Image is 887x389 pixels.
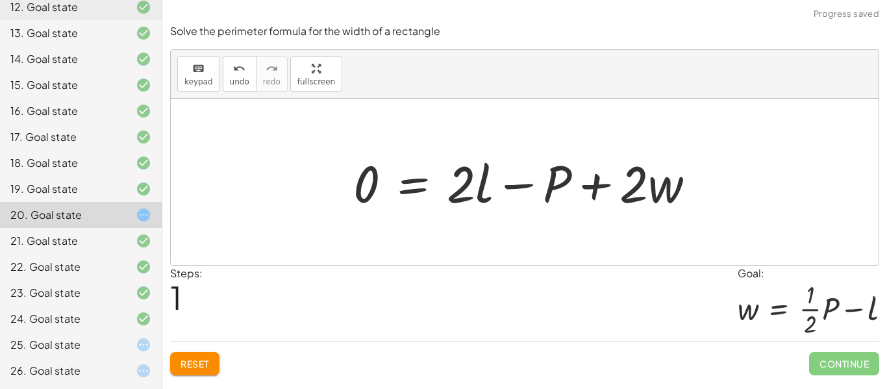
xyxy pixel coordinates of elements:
[297,77,335,86] span: fullscreen
[136,129,151,145] i: Task finished and correct.
[10,103,115,119] div: 16. Goal state
[136,285,151,301] i: Task finished and correct.
[10,233,115,249] div: 21. Goal state
[10,129,115,145] div: 17. Goal state
[136,181,151,197] i: Task finished and correct.
[233,61,245,77] i: undo
[10,51,115,67] div: 14. Goal state
[170,352,219,375] button: Reset
[170,277,182,317] span: 1
[10,259,115,275] div: 22. Goal state
[136,103,151,119] i: Task finished and correct.
[136,337,151,353] i: Task started.
[181,358,209,370] span: Reset
[136,155,151,171] i: Task finished and correct.
[136,25,151,41] i: Task finished and correct.
[10,77,115,93] div: 15. Goal state
[10,337,115,353] div: 25. Goal state
[10,363,115,379] div: 26. Goal state
[223,56,256,92] button: undoundo
[10,311,115,327] div: 24. Goal state
[136,51,151,67] i: Task finished and correct.
[10,207,115,223] div: 20. Goal state
[170,266,203,280] label: Steps:
[177,56,220,92] button: keyboardkeypad
[230,77,249,86] span: undo
[136,311,151,327] i: Task finished and correct.
[136,363,151,379] i: Task started.
[814,8,879,21] span: Progress saved
[10,155,115,171] div: 18. Goal state
[10,25,115,41] div: 13. Goal state
[263,77,281,86] span: redo
[136,207,151,223] i: Task started.
[136,233,151,249] i: Task finished and correct.
[290,56,342,92] button: fullscreen
[10,285,115,301] div: 23. Goal state
[256,56,288,92] button: redoredo
[184,77,213,86] span: keypad
[738,266,879,281] div: Goal:
[136,259,151,275] i: Task finished and correct.
[136,77,151,93] i: Task finished and correct.
[266,61,278,77] i: redo
[170,24,879,39] p: Solve the perimeter formula for the width of a rectangle
[192,61,205,77] i: keyboard
[10,181,115,197] div: 19. Goal state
